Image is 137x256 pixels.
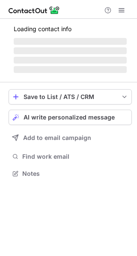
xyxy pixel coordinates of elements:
span: Find work email [22,153,128,160]
button: Add to email campaign [9,130,132,145]
span: ‌ [14,47,127,54]
span: ‌ [14,57,127,64]
span: AI write personalized message [24,114,115,121]
button: Find work email [9,151,132,163]
span: ‌ [14,38,127,45]
img: ContactOut v5.3.10 [9,5,60,15]
p: Loading contact info [14,26,127,32]
button: Notes [9,168,132,180]
span: ‌ [14,66,127,73]
div: Save to List / ATS / CRM [24,93,117,100]
button: save-profile-one-click [9,89,132,105]
button: AI write personalized message [9,110,132,125]
span: Add to email campaign [23,134,91,141]
span: Notes [22,170,128,177]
